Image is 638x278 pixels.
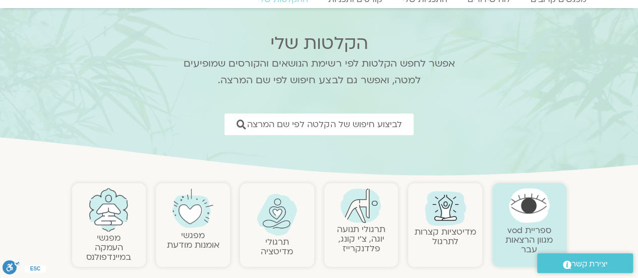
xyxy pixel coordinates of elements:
a: ספריית vodמגוון הרצאות עבר [505,225,553,255]
a: לביצוע חיפוש של הקלטה לפי שם המרצה [224,114,414,135]
a: מפגשיאומנות מודעת [167,230,219,251]
a: יצירת קשר [537,253,633,273]
a: מפגשיהעמקה במיינדפולנס [86,232,131,263]
span: יצירת קשר [571,257,608,271]
a: תרגולימדיטציה [261,236,293,257]
h2: הקלטות שלי [170,33,468,53]
p: אפשר לחפש הקלטות לפי רשימת הנושאים והקורסים שמופיעים למטה, ואפשר גם לבצע חיפוש לפי שם המרצה. [170,55,468,89]
a: תרגולי תנועהיוגה, צ׳י קונג, פלדנקרייז [337,224,385,254]
span: לביצוע חיפוש של הקלטה לפי שם המרצה [247,120,401,129]
a: מדיטציות קצרות לתרגול [415,226,476,247]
